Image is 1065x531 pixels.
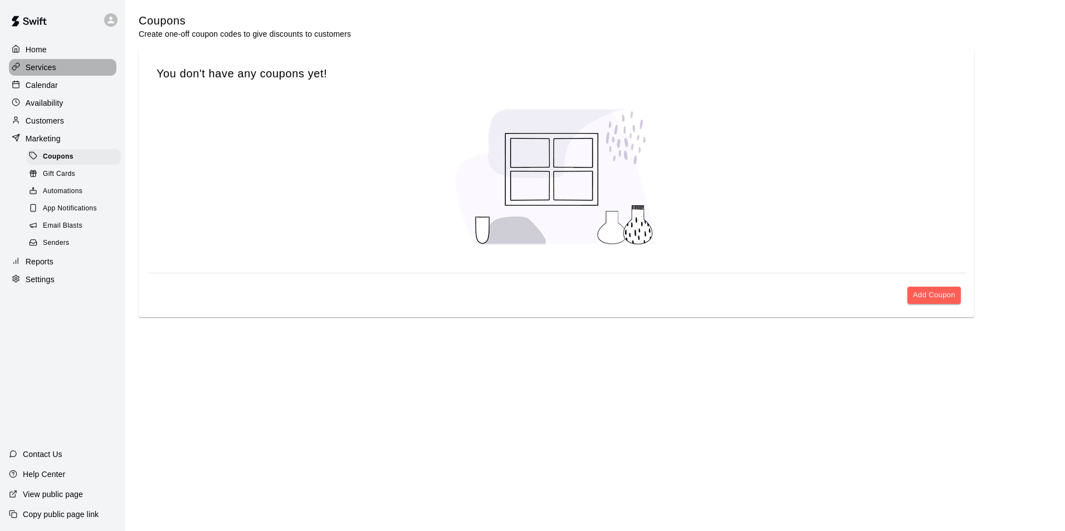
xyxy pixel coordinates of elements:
[157,66,956,81] h5: You don't have any coupons yet!
[27,200,125,218] a: App Notifications
[9,95,116,111] a: Availability
[139,28,351,40] p: Create one-off coupon codes to give discounts to customers
[9,59,116,76] a: Services
[23,449,62,460] p: Contact Us
[27,218,125,235] a: Email Blasts
[907,287,961,304] button: Add Coupon
[9,77,116,94] a: Calendar
[27,166,121,182] div: Gift Cards
[9,112,116,129] a: Customers
[43,186,82,197] span: Automations
[26,97,63,109] p: Availability
[27,184,121,199] div: Automations
[26,62,56,73] p: Services
[27,149,121,165] div: Coupons
[445,99,668,255] img: No coupons created
[27,183,125,200] a: Automations
[9,41,116,58] a: Home
[27,148,125,165] a: Coupons
[26,133,61,144] p: Marketing
[139,13,351,28] h5: Coupons
[26,80,58,91] p: Calendar
[27,201,121,217] div: App Notifications
[9,130,116,147] a: Marketing
[23,489,83,500] p: View public page
[43,203,97,214] span: App Notifications
[43,169,75,180] span: Gift Cards
[27,235,121,251] div: Senders
[9,253,116,270] a: Reports
[27,235,125,252] a: Senders
[27,218,121,234] div: Email Blasts
[23,469,65,480] p: Help Center
[43,151,74,163] span: Coupons
[26,115,64,126] p: Customers
[9,271,116,288] a: Settings
[43,220,82,232] span: Email Blasts
[26,44,47,55] p: Home
[43,238,70,249] span: Senders
[27,165,125,183] a: Gift Cards
[26,256,53,267] p: Reports
[26,274,55,285] p: Settings
[23,509,99,520] p: Copy public page link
